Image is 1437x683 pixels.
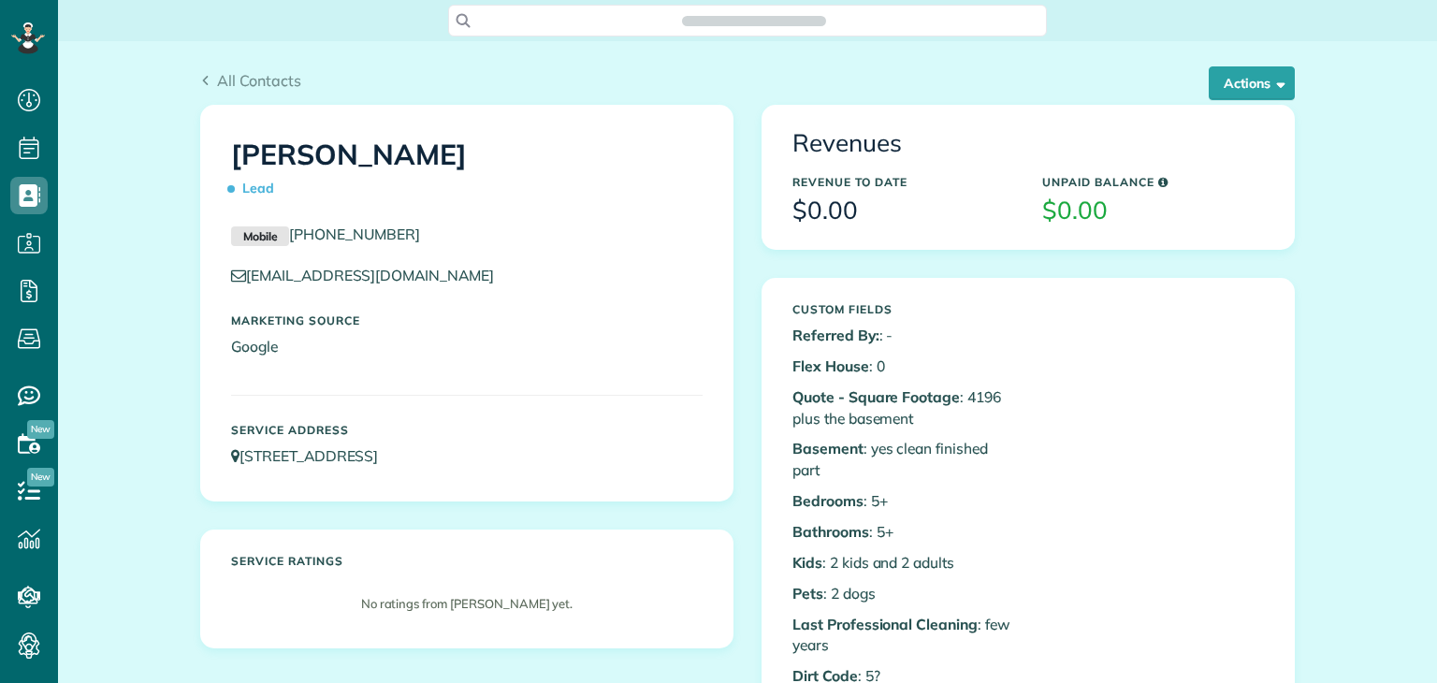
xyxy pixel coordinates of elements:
b: Flex House [792,356,869,375]
h5: Service ratings [231,555,703,567]
b: Kids [792,553,822,572]
b: Bathrooms [792,522,869,541]
a: All Contacts [200,69,301,92]
span: New [27,468,54,487]
span: Search ZenMaid… [701,11,806,30]
p: : 0 [792,356,1014,377]
span: Lead [231,172,282,205]
p: : - [792,325,1014,346]
h5: Marketing Source [231,314,703,327]
a: [EMAIL_ADDRESS][DOMAIN_NAME] [231,266,512,284]
h1: [PERSON_NAME] [231,139,703,205]
h5: Service Address [231,424,703,436]
b: Pets [792,584,823,603]
b: Referred By: [792,326,879,344]
h5: Custom Fields [792,303,1014,315]
a: Mobile[PHONE_NUMBER] [231,225,420,243]
p: : 4196 plus the basement [792,386,1014,429]
p: : 2 kids and 2 adults [792,552,1014,574]
h3: Revenues [792,130,1264,157]
b: Last Professional Cleaning [792,615,978,633]
p: : 5+ [792,521,1014,543]
p: : 2 dogs [792,583,1014,604]
b: Bedrooms [792,491,864,510]
p: : 5+ [792,490,1014,512]
h3: $0.00 [1042,197,1264,225]
a: [STREET_ADDRESS] [231,446,396,465]
b: Basement [792,439,864,458]
small: Mobile [231,226,289,247]
button: Actions [1209,66,1295,100]
p: Google [231,336,703,357]
h5: Unpaid Balance [1042,176,1264,188]
span: All Contacts [217,71,301,90]
p: : few years [792,614,1014,657]
h5: Revenue to Date [792,176,1014,188]
span: New [27,420,54,439]
h3: $0.00 [792,197,1014,225]
p: : yes clean finished part [792,438,1014,481]
b: Quote - Square Footage [792,387,960,406]
p: No ratings from [PERSON_NAME] yet. [240,595,693,613]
